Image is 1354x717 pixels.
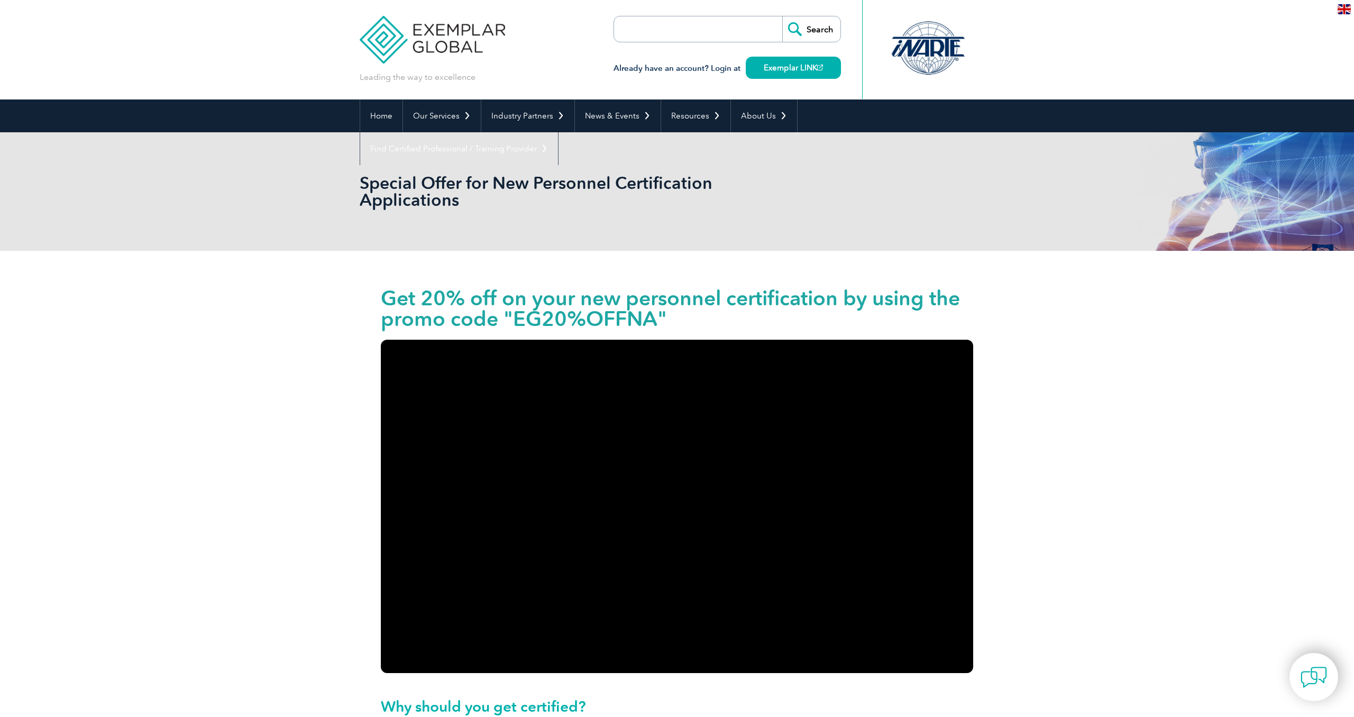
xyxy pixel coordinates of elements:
[481,99,574,132] a: Industry Partners
[575,99,661,132] a: News & Events
[381,288,973,329] h1: Get 20% off on your new personnel certification by using the promo code "EG20%OFFNA"
[817,65,823,70] img: open_square.png
[746,57,841,79] a: Exemplar LINK
[614,62,841,75] h3: Already have an account? Login at
[360,71,475,83] p: Leading the way to excellence
[1338,4,1351,14] img: en
[403,99,481,132] a: Our Services
[360,99,402,132] a: Home
[782,16,840,42] input: Search
[1301,664,1327,691] img: contact-chat.png
[381,698,973,715] h2: Why should you get certified?
[360,175,804,208] h2: Special Offer for New Personnel Certification Applications
[731,99,797,132] a: About Us
[381,340,973,673] iframe: YouTube video player
[360,132,558,165] a: Find Certified Professional / Training Provider
[661,99,730,132] a: Resources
